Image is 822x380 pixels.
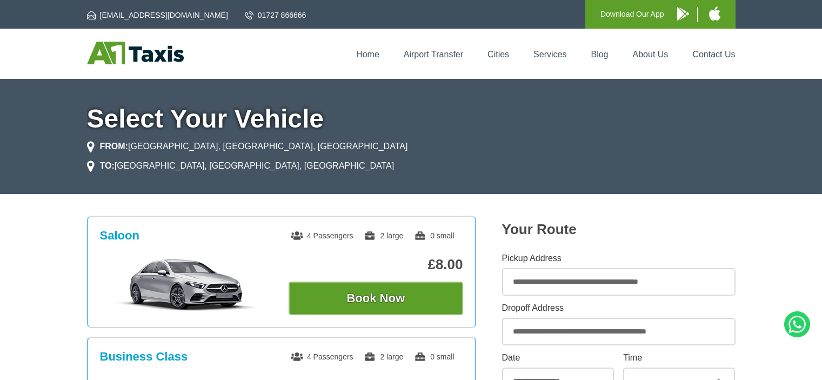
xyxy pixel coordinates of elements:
[502,221,736,238] h2: Your Route
[623,354,735,362] label: Time
[364,231,403,240] span: 2 large
[356,50,379,59] a: Home
[633,50,669,59] a: About Us
[87,42,184,64] img: A1 Taxis St Albans LTD
[291,352,353,361] span: 4 Passengers
[87,159,395,172] li: [GEOGRAPHIC_DATA], [GEOGRAPHIC_DATA], [GEOGRAPHIC_DATA]
[291,231,353,240] span: 4 Passengers
[414,231,454,240] span: 0 small
[100,350,188,364] h3: Business Class
[502,304,736,312] label: Dropoff Address
[533,50,566,59] a: Services
[289,256,463,273] p: £8.00
[709,6,720,21] img: A1 Taxis iPhone App
[414,352,454,361] span: 0 small
[87,140,408,153] li: [GEOGRAPHIC_DATA], [GEOGRAPHIC_DATA], [GEOGRAPHIC_DATA]
[87,106,736,132] h1: Select Your Vehicle
[100,161,115,170] strong: TO:
[404,50,463,59] a: Airport Transfer
[677,7,689,21] img: A1 Taxis Android App
[87,10,228,21] a: [EMAIL_ADDRESS][DOMAIN_NAME]
[245,10,306,21] a: 01727 866666
[600,8,664,21] p: Download Our App
[692,50,735,59] a: Contact Us
[364,352,403,361] span: 2 large
[100,229,139,243] h3: Saloon
[100,142,128,151] strong: FROM:
[289,282,463,315] button: Book Now
[591,50,608,59] a: Blog
[105,258,268,312] img: Saloon
[502,254,736,263] label: Pickup Address
[502,354,614,362] label: Date
[487,50,509,59] a: Cities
